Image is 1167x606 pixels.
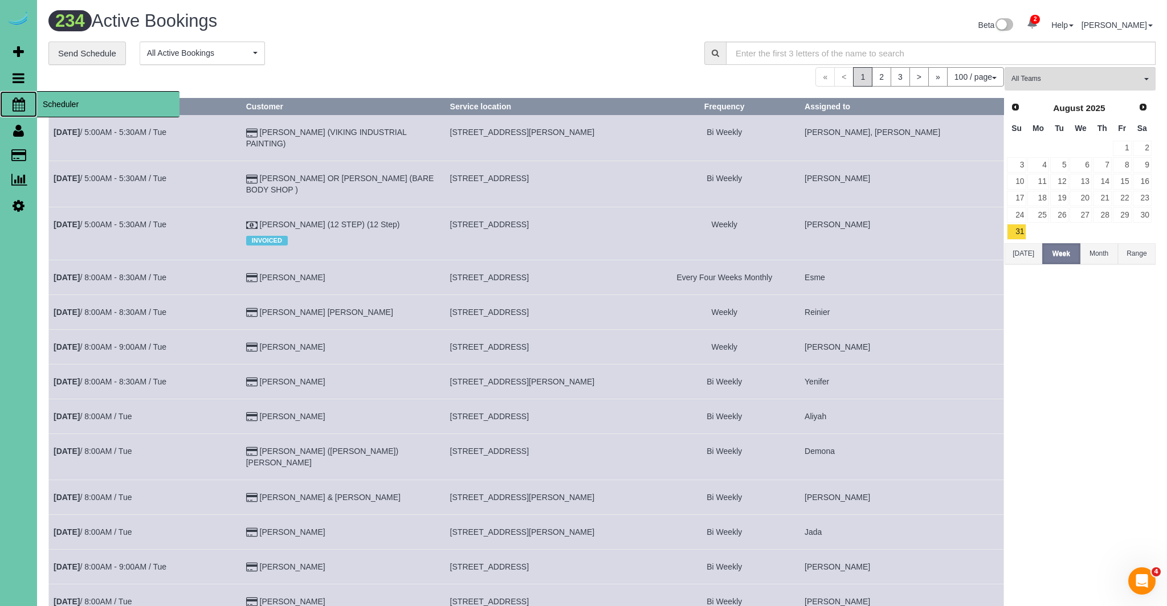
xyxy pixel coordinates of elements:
b: [DATE] [54,174,80,183]
a: 10 [1007,174,1026,189]
a: [DATE]/ 8:00AM / Tue [54,597,132,606]
td: Customer [241,364,445,399]
td: Schedule date [49,433,242,480]
td: Assigned to [800,207,1004,260]
a: 9 [1133,157,1152,173]
a: [DATE]/ 8:00AM / Tue [54,412,132,421]
td: Assigned to [800,514,1004,549]
span: [STREET_ADDRESS] [450,562,529,571]
td: Customer [241,549,445,584]
span: Next [1139,103,1148,112]
span: 2025 [1086,103,1105,113]
td: Assigned to [800,115,1004,161]
a: 23 [1133,191,1152,206]
span: [STREET_ADDRESS][PERSON_NAME] [450,493,595,502]
a: 3 [891,67,910,87]
td: Customer [241,260,445,294]
button: All Active Bookings [140,42,265,65]
a: [PERSON_NAME] & [PERSON_NAME] [260,493,401,502]
a: [PERSON_NAME] [1082,21,1153,30]
td: Service location [445,399,649,433]
b: [DATE] [54,308,80,317]
td: Customer [241,115,445,161]
span: 2 [1030,15,1040,24]
a: [DATE]/ 8:00AM / Tue [54,527,132,537]
i: Credit Card Payment [246,529,258,537]
a: [DATE]/ 8:00AM - 8:30AM / Tue [54,273,166,282]
a: Prev [1007,100,1023,116]
a: [DATE]/ 5:00AM - 5:30AM / Tue [54,220,166,229]
b: [DATE] [54,447,80,456]
a: Beta [978,21,1014,30]
a: 12 [1050,174,1069,189]
td: Customer [241,514,445,549]
td: Frequency [649,549,800,584]
a: 5 [1050,157,1069,173]
a: 1 [1113,141,1132,156]
td: Frequency [649,207,800,260]
span: [STREET_ADDRESS][PERSON_NAME] [450,527,595,537]
a: 6 [1070,157,1091,173]
a: 3 [1007,157,1026,173]
a: [PERSON_NAME] (12 STEP) (12 Step) [260,220,400,229]
a: 21 [1093,191,1112,206]
th: Service location [445,99,649,115]
a: 4 [1027,157,1048,173]
td: Frequency [649,294,800,329]
a: 14 [1093,174,1112,189]
a: 2 [1133,141,1152,156]
span: All Active Bookings [147,47,250,59]
span: 234 [48,10,92,31]
input: Enter the first 3 letters of the name to search [726,42,1156,65]
span: Tuesday [1055,124,1064,133]
span: [STREET_ADDRESS][PERSON_NAME] [450,377,595,386]
i: Credit Card Payment [246,598,258,606]
a: [PERSON_NAME] [260,562,325,571]
a: 24 [1007,207,1026,223]
span: Saturday [1137,124,1147,133]
button: 100 / page [947,67,1004,87]
i: Credit Card Payment [246,309,258,317]
i: Credit Card Payment [246,378,258,386]
span: Sunday [1011,124,1022,133]
span: August [1053,103,1083,113]
td: Assigned to [800,260,1004,294]
span: 1 [853,67,872,87]
span: < [834,67,854,87]
ol: All Teams [1005,67,1156,85]
i: Credit Card Payment [246,448,258,456]
td: Assigned to [800,329,1004,364]
td: Service location [445,115,649,161]
a: Help [1051,21,1074,30]
td: Service location [445,161,649,207]
a: 15 [1113,174,1132,189]
i: Credit Card Payment [246,563,258,571]
a: [PERSON_NAME] [260,377,325,386]
i: Credit Card Payment [246,494,258,502]
a: Automaid Logo [7,11,30,27]
td: Customer [241,207,445,260]
a: 13 [1070,174,1091,189]
button: [DATE] [1005,243,1042,264]
span: [STREET_ADDRESS] [450,412,529,421]
img: New interface [994,18,1013,33]
td: Frequency [649,433,800,480]
td: Customer [241,433,445,480]
a: 29 [1113,207,1132,223]
td: Assigned to [800,161,1004,207]
a: 17 [1007,191,1026,206]
td: Service location [445,294,649,329]
a: [PERSON_NAME] [260,412,325,421]
td: Frequency [649,260,800,294]
h1: Active Bookings [48,11,594,31]
i: Check Payment [246,222,258,230]
button: Week [1042,243,1080,264]
td: Frequency [649,161,800,207]
b: [DATE] [54,493,80,502]
b: [DATE] [54,342,80,351]
a: [DATE]/ 8:00AM / Tue [54,493,132,502]
b: [DATE] [54,562,80,571]
td: Service location [445,207,649,260]
td: Schedule date [49,207,242,260]
td: Frequency [649,329,800,364]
